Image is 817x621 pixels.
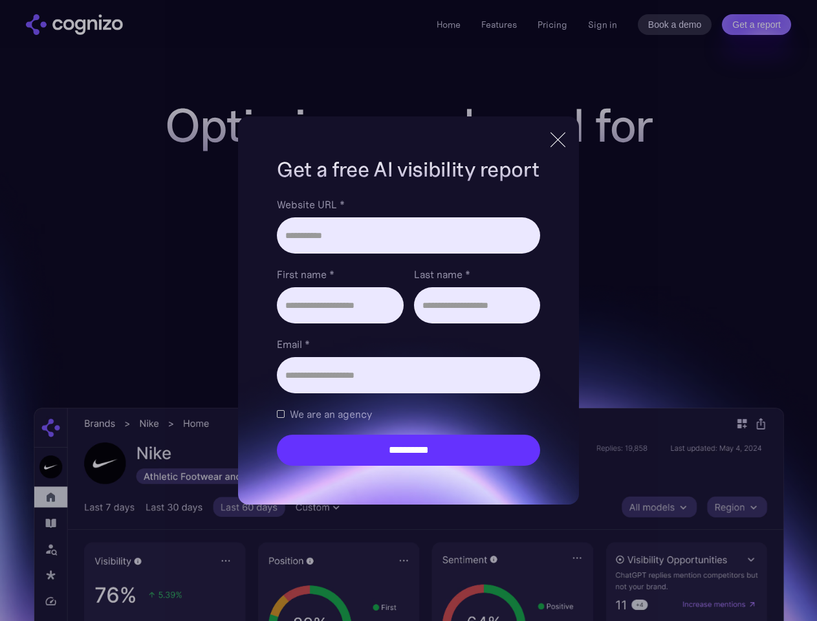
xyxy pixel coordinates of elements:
[277,336,539,352] label: Email *
[277,197,539,212] label: Website URL *
[277,155,539,184] h1: Get a free AI visibility report
[277,197,539,466] form: Brand Report Form
[290,406,372,422] span: We are an agency
[414,267,540,282] label: Last name *
[277,267,403,282] label: First name *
